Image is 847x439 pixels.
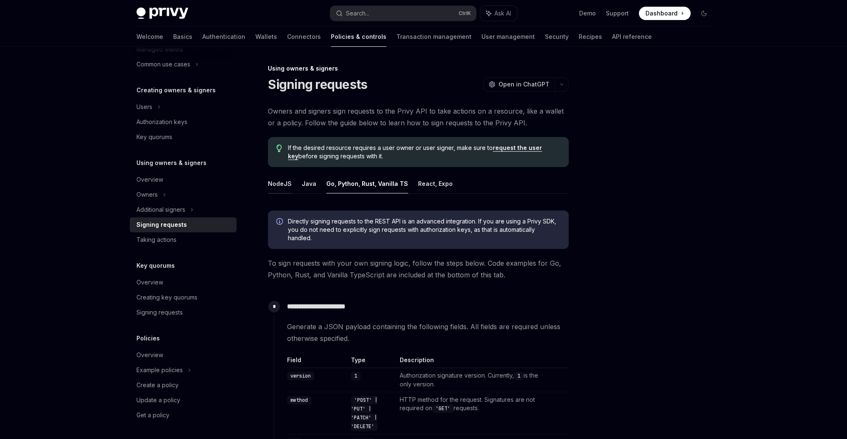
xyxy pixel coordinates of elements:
[136,190,158,200] div: Owners
[351,396,378,431] code: 'POST' | 'PUT' | 'PATCH' | 'DELETE'
[432,404,454,413] code: 'GET'
[418,174,453,193] button: React, Expo
[130,378,237,393] a: Create a policy
[268,64,569,73] div: Using owners & signers
[480,6,517,21] button: Ask AI
[130,305,237,320] a: Signing requests
[136,59,190,69] div: Common use cases
[348,356,396,368] th: Type
[136,220,187,230] div: Signing requests
[287,396,311,404] code: method
[287,321,568,344] span: Generate a JSON payload containing the following fields. All fields are required unless otherwise...
[481,27,535,47] a: User management
[136,27,163,47] a: Welcome
[130,172,237,187] a: Overview
[130,290,237,305] a: Creating key quorums
[499,80,550,89] span: Open in ChatGPT
[130,114,237,129] a: Authorization keys
[268,257,569,281] span: To sign requests with your own signing logic, follow the steps below. Code examples for Go, Pytho...
[645,9,678,18] span: Dashboard
[331,27,386,47] a: Policies & controls
[396,356,552,368] th: Description
[136,175,163,185] div: Overview
[494,9,511,18] span: Ask AI
[346,8,369,18] div: Search...
[612,27,652,47] a: API reference
[268,105,569,129] span: Owners and signers sign requests to the Privy API to take actions on a resource, like a wallet or...
[136,365,183,375] div: Example policies
[330,6,476,21] button: Search...CtrlK
[514,372,524,380] code: 1
[545,27,569,47] a: Security
[136,380,179,390] div: Create a policy
[136,158,207,168] h5: Using owners & signers
[255,27,277,47] a: Wallets
[136,292,197,302] div: Creating key quorums
[130,217,237,232] a: Signing requests
[697,7,711,20] button: Toggle dark mode
[396,368,552,392] td: Authorization signature version. Currently, is the only version.
[579,9,596,18] a: Demo
[136,410,169,420] div: Get a policy
[268,77,367,92] h1: Signing requests
[136,85,216,95] h5: Creating owners & signers
[136,8,188,19] img: dark logo
[130,348,237,363] a: Overview
[136,307,183,317] div: Signing requests
[606,9,629,18] a: Support
[396,392,552,434] td: HTTP method for the request. Signatures are not required on requests.
[136,261,175,271] h5: Key quorums
[483,77,555,91] button: Open in ChatGPT
[130,232,237,247] a: Taking actions
[287,372,314,380] code: version
[173,27,192,47] a: Basics
[136,235,176,245] div: Taking actions
[459,10,471,17] span: Ctrl K
[326,174,408,193] button: Go, Python, Rust, Vanilla TS
[130,275,237,290] a: Overview
[136,395,180,405] div: Update a policy
[287,27,321,47] a: Connectors
[288,217,560,242] span: Directly signing requests to the REST API is an advanced integration. If you are using a Privy SD...
[130,129,237,145] a: Key quorums
[136,350,163,360] div: Overview
[268,174,292,193] button: NodeJS
[287,356,348,368] th: Field
[130,408,237,423] a: Get a policy
[276,145,282,152] svg: Tip
[302,174,316,193] button: Java
[136,205,185,215] div: Additional signers
[136,117,187,127] div: Authorization keys
[276,218,285,226] svg: Info
[579,27,602,47] a: Recipes
[351,372,360,380] code: 1
[202,27,245,47] a: Authentication
[136,277,163,287] div: Overview
[136,333,160,343] h5: Policies
[130,393,237,408] a: Update a policy
[136,102,152,112] div: Users
[396,27,471,47] a: Transaction management
[288,144,560,160] span: If the desired resource requires a user owner or user signer, make sure to before signing request...
[639,7,691,20] a: Dashboard
[136,132,172,142] div: Key quorums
